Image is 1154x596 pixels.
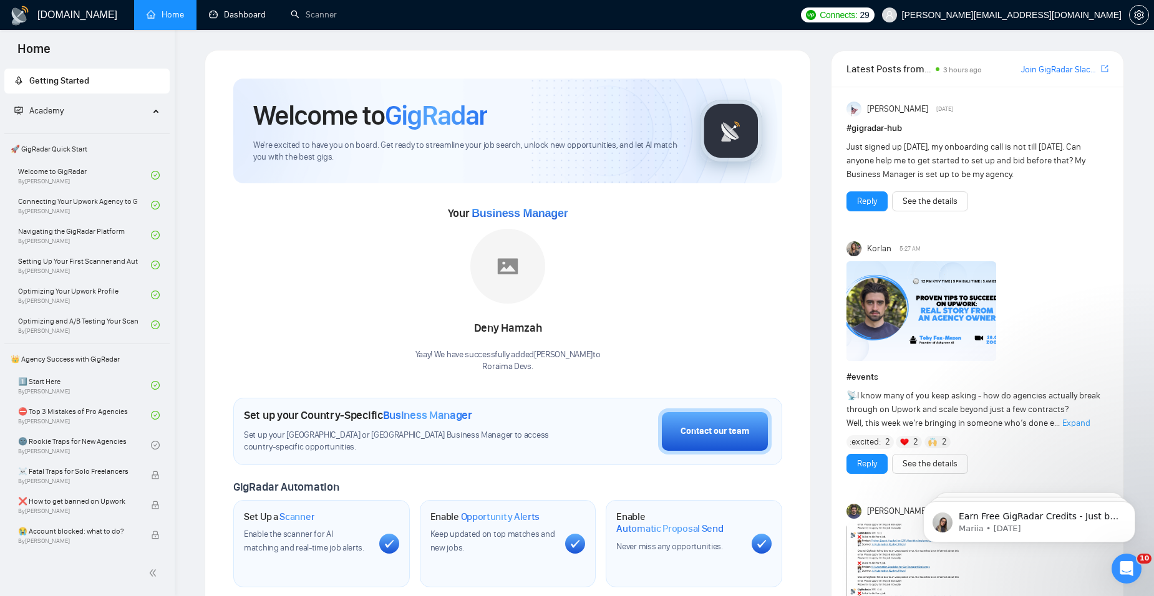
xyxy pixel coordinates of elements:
h1: Set Up a [244,511,314,523]
button: setting [1129,5,1149,25]
a: setting [1129,10,1149,20]
img: Anisuzzaman Khan [846,102,861,117]
span: ☠️ Fatal Traps for Solo Freelancers [18,465,138,478]
a: Connecting Your Upwork Agency to GigRadarBy[PERSON_NAME] [18,191,151,219]
h1: Welcome to [253,99,487,132]
button: See the details [892,454,968,474]
a: 🌚 Rookie Traps for New AgenciesBy[PERSON_NAME] [18,431,151,459]
img: gigradar-logo.png [700,100,762,162]
span: 3 hours ago [943,65,982,74]
span: Automatic Proposal Send [616,522,723,535]
a: Optimizing Your Upwork ProfileBy[PERSON_NAME] [18,281,151,309]
span: Academy [29,105,64,116]
iframe: Intercom live chat [1112,554,1142,584]
span: lock [151,471,160,479]
span: fund-projection-screen [14,106,23,115]
span: 📡 [846,390,857,401]
span: 😭 Account blocked: what to do? [18,525,138,537]
span: Business Manager [383,408,472,422]
span: user [885,11,894,19]
span: check-circle [151,201,160,209]
p: Roraima Devs . [415,361,601,373]
button: Contact our team [658,408,772,454]
img: Korlan [846,241,861,256]
a: Setting Up Your First Scanner and Auto-BidderBy[PERSON_NAME] [18,251,151,279]
span: By [PERSON_NAME] [18,507,138,515]
a: dashboardDashboard [209,9,266,20]
a: 1️⃣ Start HereBy[PERSON_NAME] [18,372,151,399]
a: homeHome [147,9,184,20]
span: Academy [14,105,64,116]
span: Just signed up [DATE], my onboarding call is not till [DATE]. Can anyone help me to get started t... [846,142,1085,180]
span: setting [1130,10,1148,20]
img: ❤️ [900,438,909,446]
a: Navigating the GigRadar PlatformBy[PERSON_NAME] [18,221,151,249]
a: export [1101,63,1108,75]
span: Korlan [867,242,891,256]
a: Reply [857,457,877,471]
span: check-circle [151,261,160,269]
a: Welcome to GigRadarBy[PERSON_NAME] [18,161,151,189]
a: Reply [857,195,877,208]
span: Business Manager [472,207,568,219]
span: Expand [1062,418,1090,428]
h1: Enable [430,511,540,523]
span: [PERSON_NAME] [867,504,928,518]
span: 2 [942,436,947,448]
span: rocket [14,76,23,85]
a: See the details [903,195,958,208]
span: check-circle [151,231,160,239]
span: Connects: [820,8,857,22]
a: See the details [903,457,958,471]
a: ⛔ Top 3 Mistakes of Pro AgenciesBy[PERSON_NAME] [18,401,151,429]
span: ❌ How to get banned on Upwork [18,495,138,507]
h1: # gigradar-hub [846,122,1108,135]
span: 🚀 GigRadar Quick Start [6,137,168,161]
span: check-circle [151,441,160,449]
h1: # events [846,370,1108,384]
span: 29 [860,8,870,22]
span: [DATE] [936,103,953,115]
span: GigRadar [385,99,487,132]
img: upwork-logo.png [806,10,816,20]
button: Reply [846,454,888,474]
img: logo [10,6,30,26]
div: Contact our team [681,425,749,438]
span: Opportunity Alerts [461,511,540,523]
li: Getting Started [4,69,170,94]
span: 2 [885,436,890,448]
h1: Enable [616,511,742,535]
span: 👑 Agency Success with GigRadar [6,347,168,372]
span: 2 [913,436,918,448]
span: I know many of you keep asking - how do agencies actually break through on Upwork and scale beyon... [846,390,1100,428]
button: See the details [892,191,968,211]
span: check-circle [151,171,160,180]
a: Join GigRadar Slack Community [1021,63,1098,77]
span: check-circle [151,291,160,299]
span: Keep updated on top matches and new jobs. [430,529,555,553]
span: Home [7,40,61,66]
span: lock [151,531,160,539]
span: check-circle [151,381,160,390]
span: Getting Started [29,75,89,86]
span: check-circle [151,320,160,329]
span: export [1101,64,1108,74]
span: By [PERSON_NAME] [18,537,138,545]
span: Never miss any opportunities. [616,541,722,552]
span: Your [448,206,568,220]
span: Set up your [GEOGRAPHIC_DATA] or [GEOGRAPHIC_DATA] Business Manager to access country-specific op... [244,430,561,453]
span: Enable the scanner for AI matching and real-time job alerts. [244,529,364,553]
iframe: Intercom notifications message [904,475,1154,562]
button: Reply [846,191,888,211]
span: By [PERSON_NAME] [18,478,138,485]
img: Toby Fox-Mason [846,504,861,519]
span: check-circle [151,411,160,420]
a: Optimizing and A/B Testing Your Scanner for Better ResultsBy[PERSON_NAME] [18,311,151,339]
a: searchScanner [291,9,337,20]
span: :excited: [850,435,881,449]
span: Latest Posts from the GigRadar Community [846,61,932,77]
